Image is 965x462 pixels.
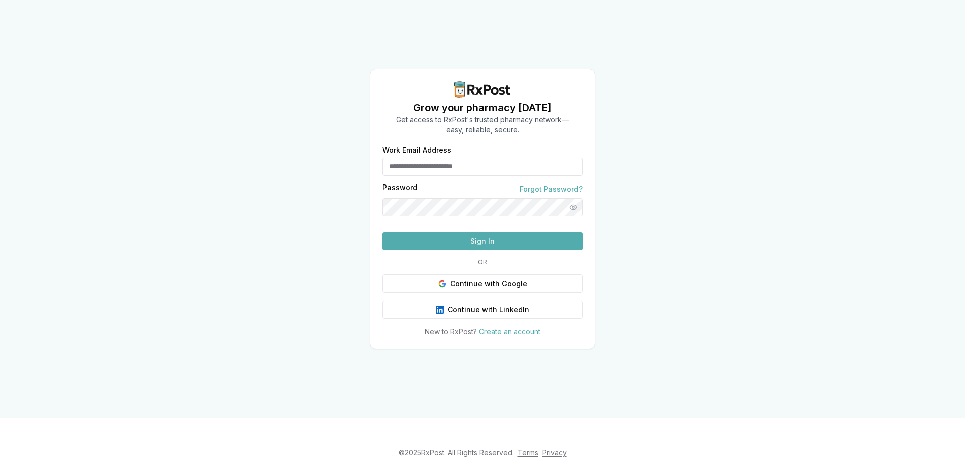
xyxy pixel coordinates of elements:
img: RxPost Logo [450,81,515,98]
p: Get access to RxPost's trusted pharmacy network— easy, reliable, secure. [396,115,569,135]
button: Continue with Google [382,274,583,293]
span: OR [474,258,491,266]
button: Continue with LinkedIn [382,301,583,319]
a: Privacy [542,448,567,457]
img: Google [438,280,446,288]
a: Terms [518,448,538,457]
a: Create an account [479,327,540,336]
label: Work Email Address [382,147,583,154]
h1: Grow your pharmacy [DATE] [396,101,569,115]
span: New to RxPost? [425,327,477,336]
a: Forgot Password? [520,184,583,194]
button: Sign In [382,232,583,250]
button: Show password [564,198,583,216]
img: LinkedIn [436,306,444,314]
label: Password [382,184,417,194]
